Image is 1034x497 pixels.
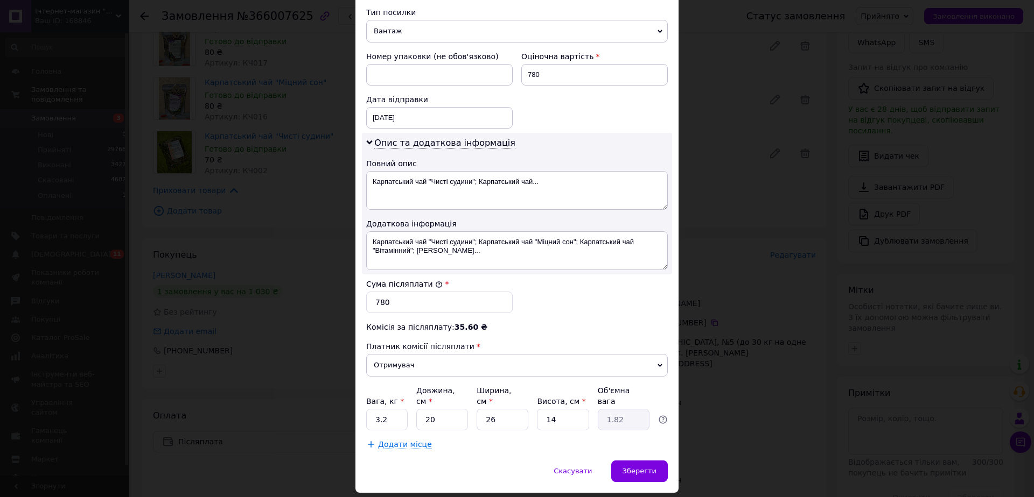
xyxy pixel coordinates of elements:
[623,467,656,475] span: Зберегти
[554,467,592,475] span: Скасувати
[537,397,585,406] label: Висота, см
[366,342,474,351] span: Платник комісії післяплати
[378,440,432,449] span: Додати місце
[366,231,668,270] textarea: Карпатський чай "Чисті судини"; Карпатський чай "Міцний сон"; Карпатський чай "Вітамінний"; [PERS...
[477,386,511,406] label: Ширина, см
[366,322,668,332] div: Комісія за післяплату:
[366,218,668,229] div: Додаткова інформація
[598,385,649,407] div: Об'ємна вага
[374,138,515,148] span: Опис та додаткова інформація
[366,94,513,105] div: Дата відправки
[366,51,513,62] div: Номер упаковки (не обов'язково)
[416,386,455,406] label: Довжина, см
[366,158,668,169] div: Повний опис
[366,354,668,377] span: Отримувач
[366,171,668,210] textarea: Карпатський чай "Чисті судини"; Карпатський чай...
[366,20,668,42] span: Вантаж
[521,51,668,62] div: Оціночна вартість
[366,397,404,406] label: Вага, кг
[366,8,416,17] span: Тип посилки
[455,323,487,331] span: 35.60 ₴
[366,280,443,288] label: Сума післяплати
